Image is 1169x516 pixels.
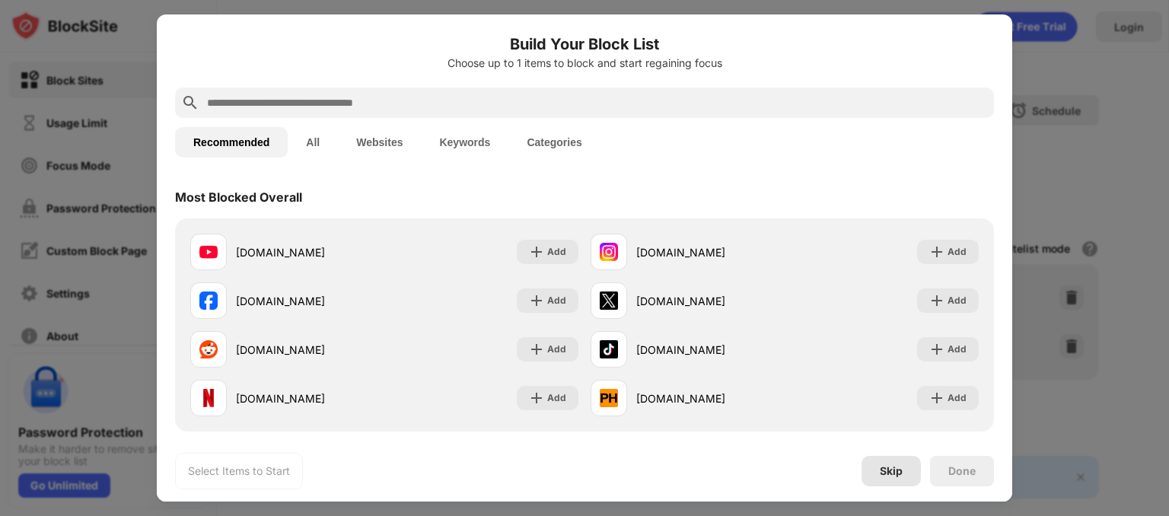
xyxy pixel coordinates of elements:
[508,127,600,158] button: Categories
[636,342,785,358] div: [DOMAIN_NAME]
[547,342,566,357] div: Add
[636,293,785,309] div: [DOMAIN_NAME]
[175,57,994,69] div: Choose up to 1 items to block and start regaining focus
[547,293,566,308] div: Add
[421,127,508,158] button: Keywords
[547,390,566,406] div: Add
[600,340,618,358] img: favicons
[199,243,218,261] img: favicons
[948,465,976,477] div: Done
[188,463,290,479] div: Select Items to Start
[199,389,218,407] img: favicons
[236,342,384,358] div: [DOMAIN_NAME]
[636,390,785,406] div: [DOMAIN_NAME]
[175,33,994,56] h6: Build Your Block List
[199,291,218,310] img: favicons
[948,244,967,260] div: Add
[181,94,199,112] img: search.svg
[600,389,618,407] img: favicons
[175,127,288,158] button: Recommended
[600,291,618,310] img: favicons
[288,127,338,158] button: All
[236,390,384,406] div: [DOMAIN_NAME]
[199,340,218,358] img: favicons
[175,190,302,205] div: Most Blocked Overall
[236,293,384,309] div: [DOMAIN_NAME]
[948,390,967,406] div: Add
[948,293,967,308] div: Add
[948,342,967,357] div: Add
[236,244,384,260] div: [DOMAIN_NAME]
[636,244,785,260] div: [DOMAIN_NAME]
[880,465,903,477] div: Skip
[600,243,618,261] img: favicons
[547,244,566,260] div: Add
[338,127,421,158] button: Websites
